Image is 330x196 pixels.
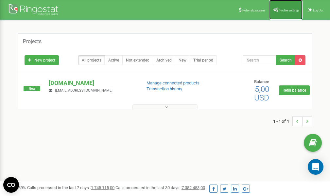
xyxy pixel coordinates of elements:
[243,55,276,65] input: Search
[105,55,123,65] a: Active
[273,110,312,133] nav: ...
[25,55,59,65] a: New project
[91,185,114,190] u: 1 745 115,00
[27,185,114,190] span: Calls processed in the last 7 days :
[242,9,265,12] span: Referral program
[276,55,295,65] button: Search
[279,9,299,12] span: Profile settings
[190,55,217,65] a: Trial period
[175,55,190,65] a: New
[147,86,182,91] a: Transaction history
[78,55,105,65] a: All projects
[49,79,136,87] p: [DOMAIN_NAME]
[24,86,40,91] span: New
[279,85,310,95] a: Refill balance
[115,185,205,190] span: Calls processed in the last 30 days :
[254,79,269,84] span: Balance
[313,9,323,12] span: Log Out
[122,55,153,65] a: Not extended
[273,116,292,126] span: 1 - 1 of 1
[55,88,113,93] span: [EMAIL_ADDRESS][DOMAIN_NAME]
[153,55,175,65] a: Archived
[308,159,323,175] div: Open Intercom Messenger
[147,80,200,85] a: Manage connected products
[182,185,205,190] u: 7 382 453,00
[23,39,42,45] h5: Projects
[3,177,19,193] button: Open CMP widget
[254,85,269,102] span: 5,00 USD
